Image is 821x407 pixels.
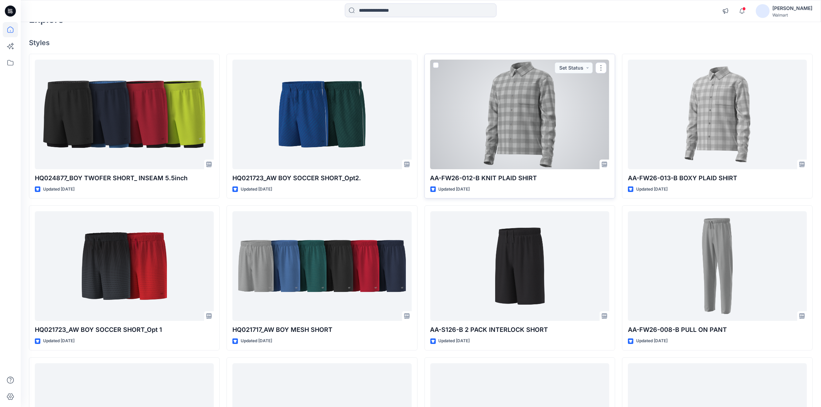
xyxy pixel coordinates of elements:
[35,173,214,183] p: HQ024877_BOY TWOFER SHORT_ INSEAM 5.5inch
[628,173,807,183] p: AA-FW26-013-B BOXY PLAID SHIRT
[232,60,411,169] a: HQ021723_AW BOY SOCCER SHORT_Opt2.
[636,337,668,345] p: Updated [DATE]
[232,211,411,321] a: HQ021717_AW BOY MESH SHORT
[232,173,411,183] p: HQ021723_AW BOY SOCCER SHORT_Opt2.
[35,211,214,321] a: HQ021723_AW BOY SOCCER SHORT_Opt 1
[628,325,807,335] p: AA-FW26-008-B PULL ON PANT
[439,337,470,345] p: Updated [DATE]
[430,211,609,321] a: AA-S126-B 2 PACK INTERLOCK SHORT
[232,325,411,335] p: HQ021717_AW BOY MESH SHORT
[430,60,609,169] a: AA-FW26-012-B KNIT PLAID SHIRT
[430,325,609,335] p: AA-S126-B 2 PACK INTERLOCK SHORT
[241,337,272,345] p: Updated [DATE]
[29,14,64,25] h2: Explore
[35,60,214,169] a: HQ024877_BOY TWOFER SHORT_ INSEAM 5.5inch
[628,211,807,321] a: AA-FW26-008-B PULL ON PANT
[628,60,807,169] a: AA-FW26-013-B BOXY PLAID SHIRT
[43,337,74,345] p: Updated [DATE]
[772,12,812,18] div: Walmart
[430,173,609,183] p: AA-FW26-012-B KNIT PLAID SHIRT
[772,4,812,12] div: [PERSON_NAME]
[43,186,74,193] p: Updated [DATE]
[241,186,272,193] p: Updated [DATE]
[29,39,813,47] h4: Styles
[756,4,770,18] img: avatar
[439,186,470,193] p: Updated [DATE]
[636,186,668,193] p: Updated [DATE]
[35,325,214,335] p: HQ021723_AW BOY SOCCER SHORT_Opt 1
